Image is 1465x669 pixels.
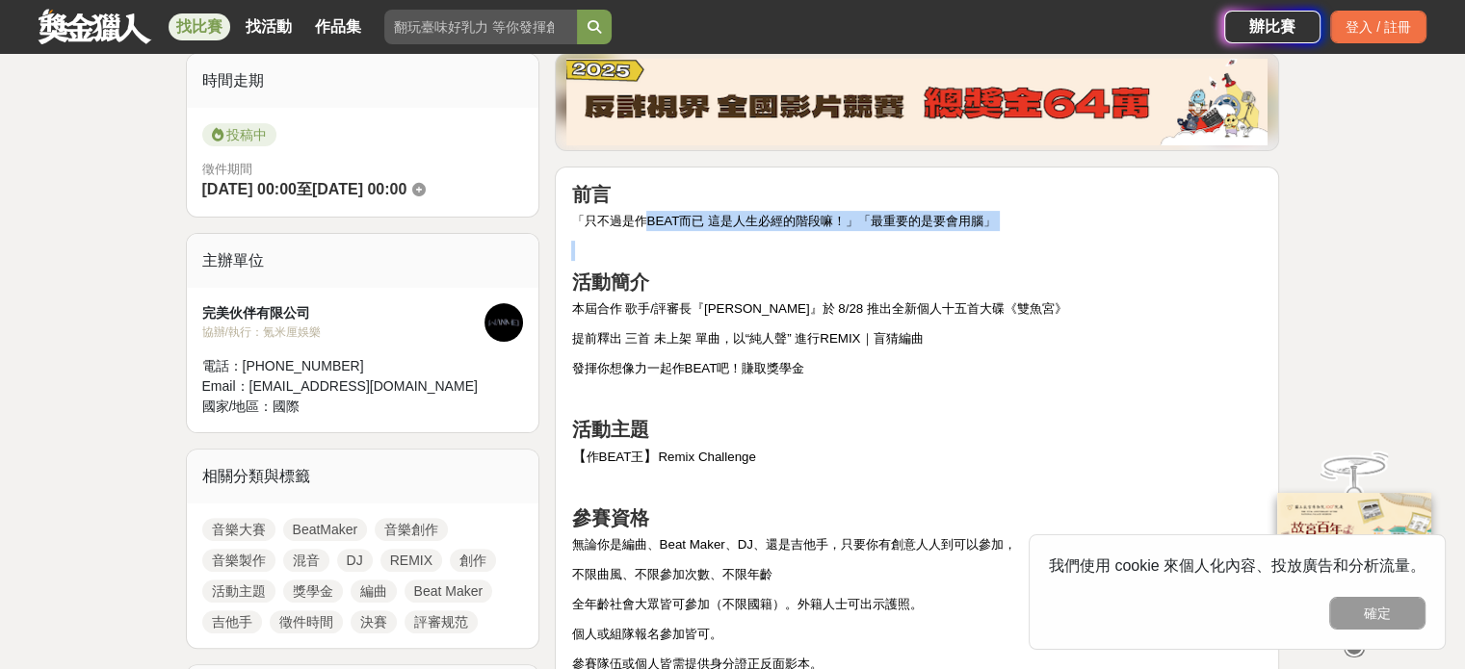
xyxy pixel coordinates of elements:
[571,449,586,464] span: 【
[169,13,230,40] a: 找比賽
[1330,11,1426,43] div: 登入 / 註冊
[283,549,329,572] a: 混音
[202,303,485,323] div: 完美伙伴有限公司
[1329,597,1426,630] button: 確定
[337,549,373,572] a: DJ
[566,59,1268,145] img: 760c60fc-bf85-49b1-bfa1-830764fee2cd.png
[307,13,369,40] a: 作品集
[273,399,300,414] span: 國際
[643,449,658,464] span: 】
[202,162,252,176] span: 徵件期間
[450,549,496,572] a: 創作
[351,610,397,633] a: 決賽
[202,549,275,572] a: 音樂製作
[571,301,1066,316] span: 本屆合作 歌手/評審長『[PERSON_NAME]』於 8/28 推出全新個人十五首大碟《雙魚宮》
[571,184,610,205] strong: 前言
[1049,557,1426,574] span: 我們使用 cookie 來個人化內容、投放廣告和分析流量。
[405,579,493,603] a: Beat Maker
[586,450,643,464] span: 作BEAT王
[238,13,300,40] a: 找活動
[1277,493,1431,621] img: 968ab78a-c8e5-4181-8f9d-94c24feca916.png
[571,419,648,440] strong: 活動主題
[375,518,448,541] a: 音樂創作
[571,214,996,228] span: 「只不過是作BEAT而已 這是人生必經的階段嘛！」「最重要的是要會用腦」
[384,10,577,44] input: 翻玩臺味好乳力 等你發揮創意！
[405,610,478,633] a: 評審规范
[380,549,442,572] a: REMIX
[202,123,276,146] span: 投稿中
[312,181,406,197] span: [DATE] 00:00
[202,356,485,376] div: 電話： [PHONE_NUMBER]
[187,234,539,288] div: 主辦單位
[202,579,275,603] a: 活動主題
[571,597,922,611] span: 全年齡社會大眾皆可參加（不限國籍）。外籍人士可出示護照。
[658,450,756,464] span: Remix Challenge
[202,610,262,633] a: 吉他手
[187,450,539,503] div: 相關分類與標籤
[202,376,485,397] div: Email： [EMAIL_ADDRESS][DOMAIN_NAME]
[270,610,343,633] a: 徵件時間
[283,579,343,603] a: 獎學金
[571,567,772,581] span: 不限曲風、不限參加次數、不限年齡
[571,627,721,641] span: 個人或組隊報名參加皆可。
[187,54,539,108] div: 時間走期
[571,331,923,346] span: 提前釋出 三首 未上架 單曲，以“純人聲” 進行REMIX｜盲猜編曲
[297,181,312,197] span: 至
[1224,11,1321,43] a: 辦比賽
[202,518,275,541] a: 音樂大賽
[202,181,297,197] span: [DATE] 00:00
[202,399,274,414] span: 國家/地區：
[351,579,397,603] a: 編曲
[571,361,804,375] span: 發揮你想像力一起作BEAT吧！賺取獎學金
[571,507,648,528] strong: 參賽資格
[571,537,1015,552] span: 無論你是編曲、Beat Maker、DJ、還是吉他手，只要你有創意人人到可以參加，
[202,323,485,341] div: 協辦/執行： 氪米厘娛樂
[283,518,368,541] a: BeatMaker
[571,271,648,293] strong: 活動簡介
